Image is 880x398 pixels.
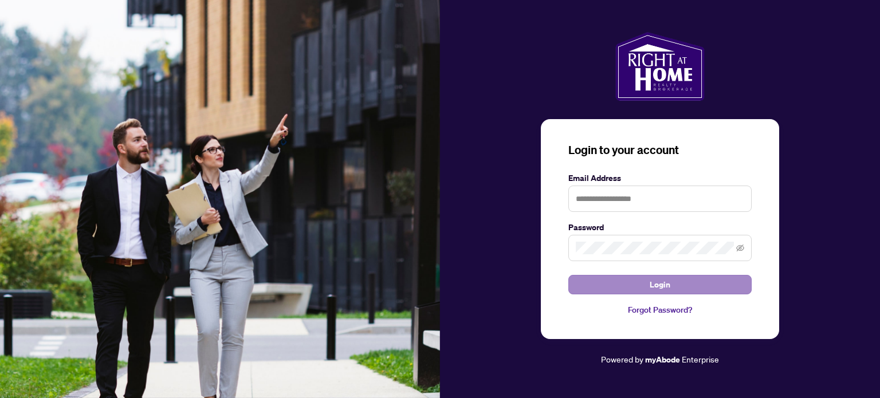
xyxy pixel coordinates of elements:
label: Email Address [568,172,752,184]
button: Login [568,275,752,294]
span: Login [650,275,670,294]
label: Password [568,221,752,234]
span: eye-invisible [736,244,744,252]
span: Powered by [601,354,643,364]
a: myAbode [645,353,680,366]
a: Forgot Password? [568,304,752,316]
img: ma-logo [615,32,704,101]
span: Enterprise [682,354,719,364]
h3: Login to your account [568,142,752,158]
